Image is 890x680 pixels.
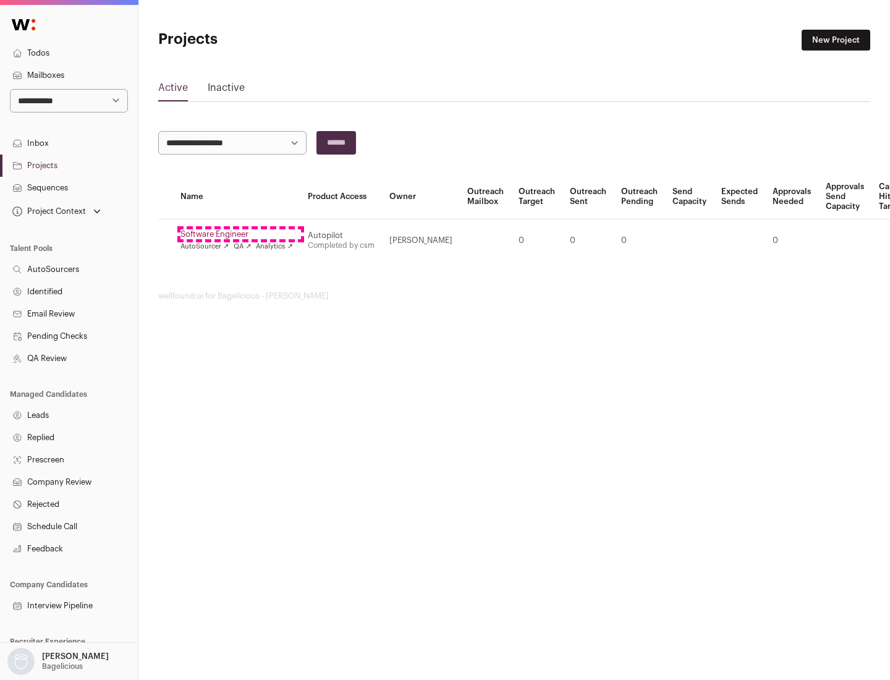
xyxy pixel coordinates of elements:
[173,174,300,219] th: Name
[300,174,382,219] th: Product Access
[765,174,818,219] th: Approvals Needed
[10,206,86,216] div: Project Context
[7,648,35,675] img: nopic.png
[308,231,375,240] div: Autopilot
[158,80,188,100] a: Active
[614,219,665,262] td: 0
[5,12,42,37] img: Wellfound
[562,219,614,262] td: 0
[614,174,665,219] th: Outreach Pending
[180,242,229,252] a: AutoSourcer ↗
[256,242,292,252] a: Analytics ↗
[180,229,293,239] a: Software Engineer
[818,174,871,219] th: Approvals Send Capacity
[5,648,111,675] button: Open dropdown
[802,30,870,51] a: New Project
[665,174,714,219] th: Send Capacity
[511,174,562,219] th: Outreach Target
[308,242,375,249] a: Completed by csm
[460,174,511,219] th: Outreach Mailbox
[382,174,460,219] th: Owner
[42,661,83,671] p: Bagelicious
[511,219,562,262] td: 0
[42,652,109,661] p: [PERSON_NAME]
[158,291,870,301] footer: wellfound:ai for Bagelicious - [PERSON_NAME]
[765,219,818,262] td: 0
[158,30,396,49] h1: Projects
[208,80,245,100] a: Inactive
[714,174,765,219] th: Expected Sends
[234,242,251,252] a: QA ↗
[562,174,614,219] th: Outreach Sent
[382,219,460,262] td: [PERSON_NAME]
[10,203,103,220] button: Open dropdown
